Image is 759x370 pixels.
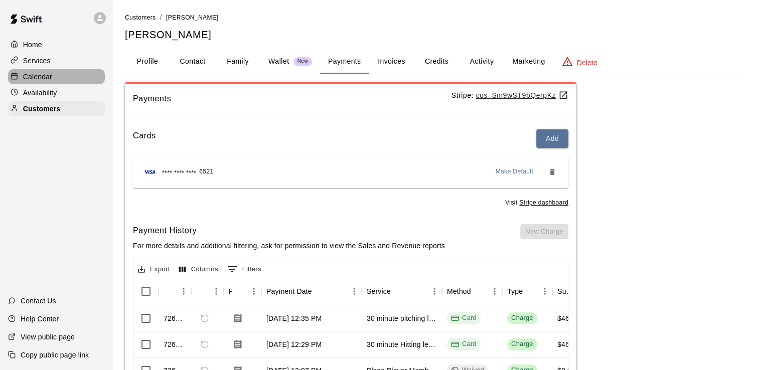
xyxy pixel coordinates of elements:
[261,277,362,305] div: Payment Date
[511,339,533,349] div: Charge
[23,88,57,98] p: Availability
[191,277,224,305] div: Refund
[133,129,156,148] h6: Cards
[523,284,537,298] button: Sort
[23,40,42,50] p: Home
[159,277,191,305] div: Id
[125,50,170,74] button: Profile
[133,241,445,251] p: For more details and additional filtering, ask for permission to view the Sales and Revenue reports
[266,277,312,305] div: Payment Date
[511,313,533,323] div: Charge
[125,50,747,74] div: basic tabs example
[8,85,105,100] a: Availability
[451,90,568,101] p: Stripe:
[487,284,502,299] button: Menu
[369,50,414,74] button: Invoices
[23,104,60,114] p: Customers
[312,284,326,298] button: Sort
[505,198,568,208] span: Visit
[492,164,538,180] button: Make Default
[451,339,477,349] div: Card
[21,314,59,324] p: Help Center
[459,50,504,74] button: Activity
[135,262,173,277] button: Export
[21,350,89,360] p: Copy public page link
[133,224,445,237] h6: Payment History
[160,12,162,23] li: /
[196,284,210,298] button: Sort
[177,262,221,277] button: Select columns
[246,284,261,299] button: Menu
[209,284,224,299] button: Menu
[536,129,568,148] button: Add
[451,313,477,323] div: Card
[125,13,156,21] a: Customers
[125,12,747,23] nav: breadcrumb
[23,72,52,82] p: Calendar
[176,284,191,299] button: Menu
[196,310,213,327] span: You don't have the permission to refund this payment
[164,313,186,323] div: 726456
[229,277,232,305] div: Receipt
[391,284,405,298] button: Sort
[544,164,560,180] button: Remove
[8,69,105,84] a: Calendar
[427,284,442,299] button: Menu
[164,339,186,349] div: 726438
[8,37,105,52] a: Home
[320,50,369,74] button: Payments
[496,167,534,177] span: Make Default
[347,284,362,299] button: Menu
[447,277,471,305] div: Method
[8,101,105,116] a: Customers
[141,167,159,177] img: Credit card brand logo
[537,284,552,299] button: Menu
[170,50,215,74] button: Contact
[519,199,568,206] a: You don't have the permission to visit the Stripe dashboard
[21,296,56,306] p: Contact Us
[232,284,246,298] button: Sort
[8,53,105,68] a: Services
[224,277,261,305] div: Receipt
[125,28,747,42] h5: [PERSON_NAME]
[125,14,156,21] span: Customers
[414,50,459,74] button: Credits
[199,167,213,177] span: 6521
[133,92,451,105] span: Payments
[507,277,523,305] div: Type
[196,336,213,353] span: You don't have the permission to refund this payment
[367,277,391,305] div: Service
[367,339,437,349] div: 30 minute Hitting lesson
[215,50,260,74] button: Family
[367,313,437,323] div: 30 minute pitching lesson
[225,261,264,277] button: Show filters
[166,14,218,21] span: [PERSON_NAME]
[266,313,322,323] div: Jul 30, 2025, 12:35 PM
[293,58,312,65] span: New
[557,313,579,323] div: $46.50
[476,91,568,99] a: cus_Sm9wST9bQerpKz
[229,309,247,327] button: Download Receipt
[577,58,597,68] p: Delete
[268,56,289,67] p: Wallet
[164,284,178,298] button: Sort
[21,332,75,342] p: View public page
[442,277,502,305] div: Method
[520,227,568,235] span: You don't have permission to charge customers
[471,284,485,298] button: Sort
[519,199,568,206] u: Stripe dashboard
[229,335,247,353] button: Download Receipt
[504,50,553,74] button: Marketing
[502,277,552,305] div: Type
[557,277,573,305] div: Subtotal
[266,339,322,349] div: Jul 30, 2025, 12:29 PM
[362,277,442,305] div: Service
[23,56,51,66] p: Services
[557,339,579,349] div: $46.50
